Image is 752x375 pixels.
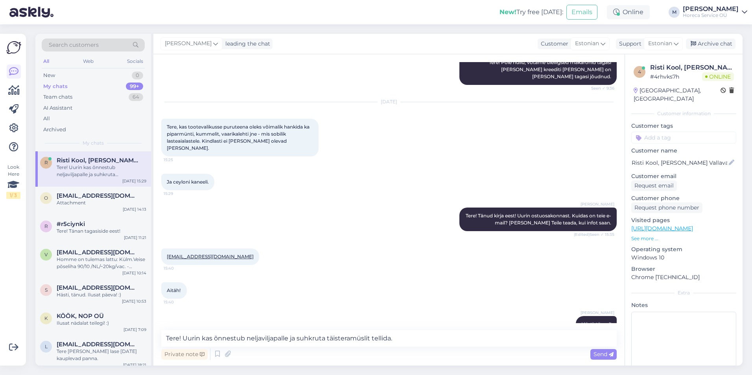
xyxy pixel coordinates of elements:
[631,110,736,117] div: Customer information
[45,344,48,349] span: l
[631,245,736,254] p: Operating system
[499,8,516,16] b: New!
[57,164,146,178] div: Tere! Uurin kas õnnestub neljaviljapalle ja suhkruta täisteramüslit tellida. Homseks saaksime lat...
[164,265,193,271] span: 15:40
[631,216,736,224] p: Visited pages
[164,157,193,163] span: 15:25
[466,213,611,226] span: Tere! Tänud kirja eest! Uurin ostuosakonnast. Kuidas on teie e-mail? [PERSON_NAME] Teile teada, k...
[43,126,66,134] div: Archived
[43,93,72,101] div: Team chats
[632,158,727,167] input: Add name
[57,192,138,199] span: ouslkrd@gmail.com
[57,312,104,320] span: KÖÖK, NOP OÜ
[123,362,146,368] div: [DATE] 18:21
[575,39,599,48] span: Estonian
[165,39,212,48] span: [PERSON_NAME]
[167,124,311,151] span: Tere, kas tootevalikusse puruteena oleks võimalik hankida ka piparmünti, kummelit, vaarikalehti j...
[6,40,21,55] img: Askly Logo
[631,202,702,213] div: Request phone number
[45,287,48,293] span: s
[123,327,146,333] div: [DATE] 7:09
[129,93,143,101] div: 64
[648,39,672,48] span: Estonian
[124,235,146,241] div: [DATE] 11:21
[161,349,208,360] div: Private note
[122,270,146,276] div: [DATE] 10:14
[57,228,146,235] div: Tere! Tänan tagasiside eest!
[683,12,739,18] div: Horeca Service OÜ
[44,195,48,201] span: o
[581,321,611,327] span: Hästi. tänud!
[650,63,734,72] div: Risti Kool, [PERSON_NAME] Vallavalitsus
[607,5,650,19] div: Online
[167,287,181,293] span: Aitäh!
[57,320,146,327] div: Ilusat nädalat teilegi! :)
[43,72,55,79] div: New
[499,7,563,17] div: Try free [DATE]:
[634,86,721,103] div: [GEOGRAPHIC_DATA], [GEOGRAPHIC_DATA]
[574,232,614,237] span: (Edited) Seen ✓ 15:35
[167,254,254,259] a: [EMAIL_ADDRESS][DOMAIN_NAME]
[161,98,617,105] div: [DATE]
[122,178,146,184] div: [DATE] 15:29
[44,252,48,257] span: v
[585,85,614,91] span: Seen ✓ 9:36
[631,254,736,262] p: Windows 10
[631,194,736,202] p: Customer phone
[631,273,736,281] p: Chrome [TECHNICAL_ID]
[125,56,145,66] div: Socials
[631,180,677,191] div: Request email
[57,157,138,164] span: Risti Kool, Lääne-Harju Vallavalitsus
[57,348,146,362] div: Tere [PERSON_NAME] lase [DATE] kauplevad panna.
[57,291,146,298] div: Hästi, tänud. Ilusat päeva! :)
[489,59,612,79] span: Tere! Pole hullu, võtame üleliigsed makaronid tagasi [PERSON_NAME] kreediti [PERSON_NAME] on [PER...
[686,39,735,49] div: Archive chat
[683,6,747,18] a: [PERSON_NAME]Horeca Service OÜ
[631,225,693,232] a: [URL][DOMAIN_NAME]
[57,249,138,256] span: vita-jax@mail.ru
[122,298,146,304] div: [DATE] 10:53
[57,199,146,206] div: Attachment
[631,235,736,242] p: See more ...
[44,223,48,229] span: r
[126,83,143,90] div: 99+
[57,256,146,270] div: Homme on tulemas lattu: Külm.Veise põseliha 90/10 /NL/~20kg/vac. - pakendi suurus 2-2,5kg. Teile ...
[164,299,193,305] span: 15:40
[164,191,193,197] span: 15:29
[6,192,20,199] div: 1 / 3
[57,284,138,291] span: siirakgetter@gmail.com
[638,69,641,75] span: 4
[669,7,680,18] div: M
[566,5,597,20] button: Emails
[49,41,99,49] span: Search customers
[44,160,48,165] span: R
[43,83,68,90] div: My chats
[132,72,143,79] div: 0
[631,172,736,180] p: Customer email
[57,221,85,228] span: #r5ciynki
[631,265,736,273] p: Browser
[57,341,138,348] span: laagrikool.moldre@daily.ee
[702,72,734,81] span: Online
[631,301,736,309] p: Notes
[6,164,20,199] div: Look Here
[631,147,736,155] p: Customer name
[42,56,51,66] div: All
[43,104,72,112] div: AI Assistant
[43,115,50,123] div: All
[167,179,209,185] span: Ja ceyloni kaneeli.
[222,40,270,48] div: leading the chat
[538,40,568,48] div: Customer
[650,72,702,81] div: # 4rhvks7h
[683,6,739,12] div: [PERSON_NAME]
[631,289,736,296] div: Extra
[123,206,146,212] div: [DATE] 14:13
[44,315,48,321] span: K
[631,132,736,143] input: Add a tag
[83,140,104,147] span: My chats
[81,56,95,66] div: Web
[581,310,614,316] span: [PERSON_NAME]
[593,351,614,358] span: Send
[616,40,641,48] div: Support
[631,122,736,130] p: Customer tags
